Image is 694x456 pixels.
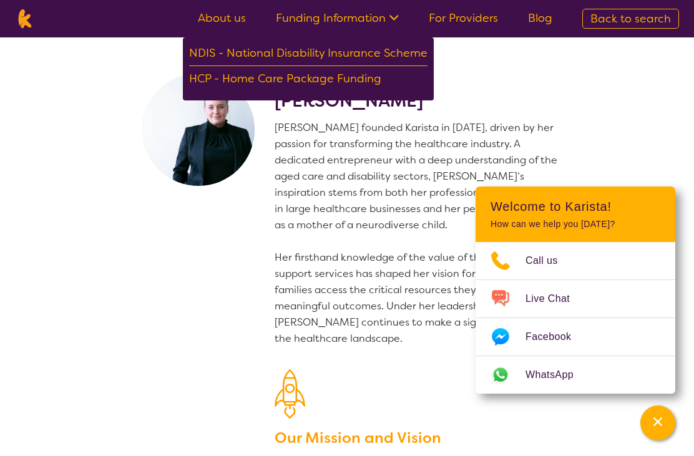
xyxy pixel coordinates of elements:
[15,9,34,28] img: Karista logo
[491,219,660,230] p: How can we help you [DATE]?
[276,11,399,26] a: Funding Information
[491,199,660,214] h2: Welcome to Karista!
[198,11,246,26] a: About us
[429,11,498,26] a: For Providers
[275,427,572,449] h3: Our Mission and Vision
[476,242,675,394] ul: Choose channel
[525,251,573,270] span: Call us
[275,369,305,419] img: Our Mission
[189,44,428,66] div: NDIS - National Disability Insurance Scheme
[525,289,585,308] span: Live Chat
[189,69,428,91] div: HCP - Home Care Package Funding
[528,11,552,26] a: Blog
[525,366,589,384] span: WhatsApp
[525,327,586,346] span: Facebook
[582,9,679,29] a: Back to search
[476,187,675,394] div: Channel Menu
[590,11,671,26] span: Back to search
[476,356,675,394] a: Web link opens in a new tab.
[275,120,572,347] p: [PERSON_NAME] founded Karista in [DATE], driven by her passion for transforming the healthcare in...
[640,405,675,440] button: Channel Menu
